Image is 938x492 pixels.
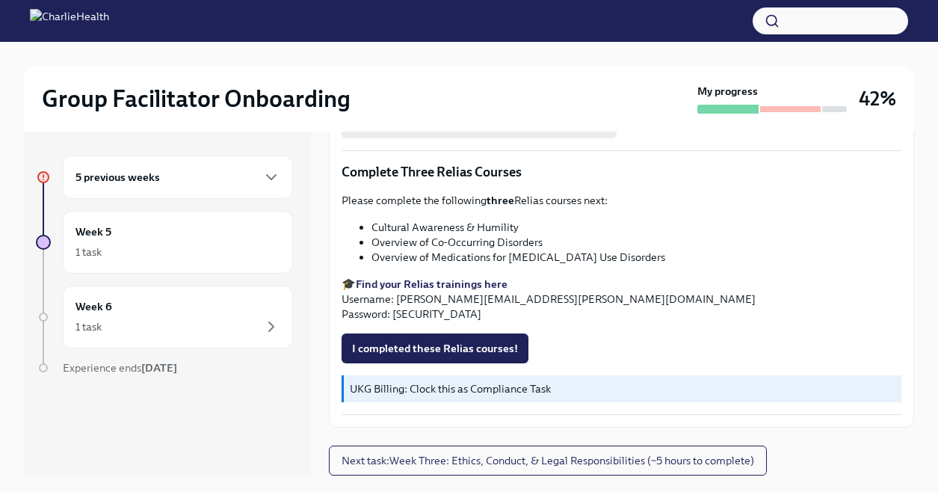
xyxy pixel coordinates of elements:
[371,220,901,235] li: Cultural Awareness & Humility
[42,84,351,114] h2: Group Facilitator Onboarding
[36,286,293,348] a: Week 61 task
[371,235,901,250] li: Overview of Co-Occurring Disorders
[342,277,901,322] p: 🎓 Username: [PERSON_NAME][EMAIL_ADDRESS][PERSON_NAME][DOMAIN_NAME] Password: [SECURITY_DATA]
[350,381,895,396] p: UKG Billing: Clock this as Compliance Task
[63,361,177,375] span: Experience ends
[859,85,896,112] h3: 42%
[75,298,112,315] h6: Week 6
[342,453,754,468] span: Next task : Week Three: Ethics, Conduct, & Legal Responsibilities (~5 hours to complete)
[697,84,758,99] strong: My progress
[75,169,160,185] h6: 5 previous weeks
[356,277,507,291] a: Find your Relias trainings here
[371,250,901,265] li: Overview of Medications for [MEDICAL_DATA] Use Disorders
[342,193,901,208] p: Please complete the following Relias courses next:
[342,163,901,181] p: Complete Three Relias Courses
[352,341,518,356] span: I completed these Relias courses!
[141,361,177,375] strong: [DATE]
[75,319,102,334] div: 1 task
[329,446,767,476] button: Next task:Week Three: Ethics, Conduct, & Legal Responsibilities (~5 hours to complete)
[36,211,293,274] a: Week 51 task
[75,245,102,259] div: 1 task
[30,9,109,33] img: CharlieHealth
[63,156,293,199] div: 5 previous weeks
[75,224,111,240] h6: Week 5
[487,194,514,207] strong: three
[342,333,528,363] button: I completed these Relias courses!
